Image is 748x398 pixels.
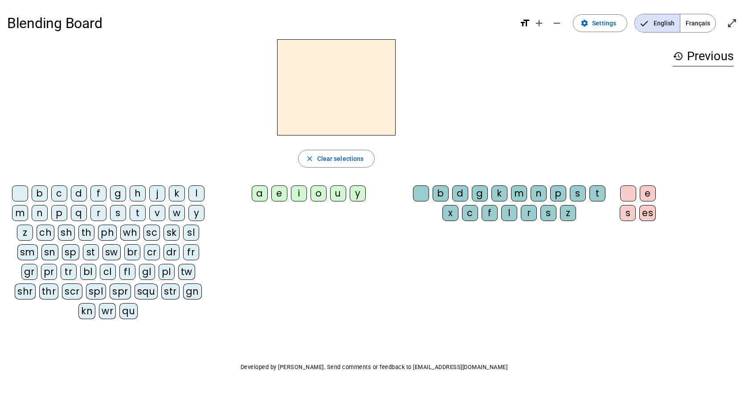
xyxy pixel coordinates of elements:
div: fl [119,264,135,280]
div: pr [41,264,57,280]
div: y [350,185,366,201]
button: Increase font size [530,14,548,32]
div: b [433,185,449,201]
div: m [511,185,527,201]
div: g [110,185,126,201]
div: n [531,185,547,201]
div: y [188,205,204,221]
div: bl [80,264,96,280]
mat-icon: remove [552,18,562,29]
div: o [311,185,327,201]
div: fr [183,244,199,260]
div: wh [120,225,140,241]
div: kn [78,303,95,319]
div: p [550,185,566,201]
span: Settings [592,18,616,29]
div: w [169,205,185,221]
div: cr [144,244,160,260]
mat-button-toggle-group: Language selection [634,14,716,33]
div: pl [159,264,175,280]
div: tw [178,264,195,280]
div: br [124,244,140,260]
div: sl [183,225,199,241]
span: Clear selections [317,153,364,164]
div: str [161,283,180,300]
div: scr [62,283,82,300]
div: spr [110,283,131,300]
div: r [521,205,537,221]
div: sp [62,244,79,260]
button: Settings [573,14,627,32]
div: qu [119,303,138,319]
div: t [130,205,146,221]
p: Developed by [PERSON_NAME]. Send comments or feedback to [EMAIL_ADDRESS][DOMAIN_NAME] [7,362,741,373]
div: sc [143,225,160,241]
mat-icon: format_size [519,18,530,29]
span: Français [680,14,715,32]
div: l [188,185,204,201]
div: f [90,185,106,201]
div: g [472,185,488,201]
div: x [442,205,458,221]
div: thr [39,283,59,300]
mat-icon: history [673,51,683,62]
mat-icon: open_in_full [727,18,737,29]
div: s [620,205,636,221]
div: j [149,185,165,201]
div: sm [17,244,38,260]
div: sk [163,225,180,241]
div: i [291,185,307,201]
div: es [639,205,656,221]
div: a [252,185,268,201]
div: s [110,205,126,221]
div: sn [41,244,58,260]
span: English [635,14,680,32]
div: th [78,225,94,241]
div: c [462,205,478,221]
div: s [570,185,586,201]
div: dr [163,244,180,260]
div: ch [37,225,54,241]
div: u [330,185,346,201]
div: h [130,185,146,201]
div: z [17,225,33,241]
div: c [51,185,67,201]
div: v [149,205,165,221]
button: Enter full screen [723,14,741,32]
div: gr [21,264,37,280]
mat-icon: close [306,155,314,163]
div: gn [183,283,202,300]
div: spl [86,283,106,300]
div: cl [100,264,116,280]
mat-icon: settings [580,19,589,27]
div: tr [61,264,77,280]
h3: Previous [673,46,734,66]
div: l [501,205,517,221]
div: e [640,185,656,201]
div: t [589,185,605,201]
div: d [452,185,468,201]
div: e [271,185,287,201]
button: Decrease font size [548,14,566,32]
div: q [71,205,87,221]
div: shr [15,283,36,300]
div: z [560,205,576,221]
div: wr [99,303,116,319]
div: m [12,205,28,221]
h1: Blending Board [7,9,512,37]
div: r [90,205,106,221]
div: k [169,185,185,201]
div: d [71,185,87,201]
div: squ [135,283,158,300]
div: sw [102,244,121,260]
div: st [83,244,99,260]
div: p [51,205,67,221]
div: sh [58,225,75,241]
div: k [491,185,507,201]
div: s [540,205,556,221]
div: f [482,205,498,221]
div: gl [139,264,155,280]
div: ph [98,225,117,241]
div: b [32,185,48,201]
mat-icon: add [534,18,544,29]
